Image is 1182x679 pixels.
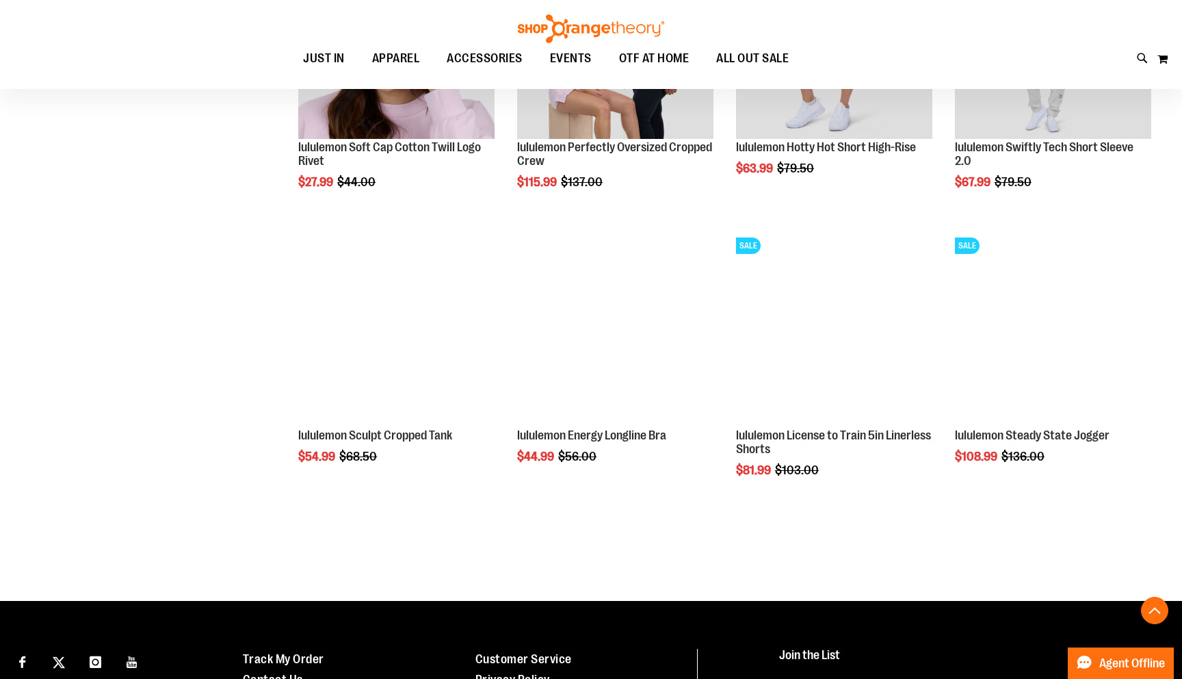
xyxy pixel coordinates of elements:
a: lululemon License to Train 5in Linerless Shorts [736,428,931,456]
button: Agent Offline [1068,648,1174,679]
span: ALL OUT SALE [716,43,789,74]
h4: Join the List [779,649,1153,674]
span: $79.50 [777,162,816,175]
img: lululemon License to Train 5in Linerless Shorts [736,231,932,427]
span: $136.00 [1001,450,1047,463]
a: lululemon Swiftly Tech Short Sleeve 2.0 [955,140,1133,168]
a: Track My Order [243,652,324,666]
img: lululemon Energy Longline Bra [517,231,713,427]
div: product [510,224,720,498]
a: lululemon License to Train 5in Linerless ShortsSALE [736,231,932,429]
button: Back To Top [1141,597,1168,624]
a: lululemon Sculpt Cropped Tank [298,428,452,442]
span: $63.99 [736,162,775,175]
span: OTF AT HOME [619,43,689,74]
span: $79.50 [995,175,1034,189]
span: $56.00 [558,450,599,463]
span: Agent Offline [1099,657,1165,670]
span: $27.99 [298,175,335,189]
div: product [291,224,501,498]
a: lululemon Steady State JoggerSALE [955,231,1151,429]
span: $44.99 [517,450,556,463]
span: $54.99 [298,450,337,463]
img: lululemon Steady State Jogger [955,231,1151,427]
a: Visit our Facebook page [10,649,34,673]
span: $68.50 [339,450,379,463]
span: $81.99 [736,463,773,477]
span: ACCESSORIES [447,43,523,74]
a: Visit our Instagram page [83,649,107,673]
div: product [729,224,939,512]
span: EVENTS [550,43,592,74]
span: $67.99 [955,175,993,189]
span: $103.00 [775,463,821,477]
span: APPAREL [372,43,420,74]
span: $108.99 [955,450,999,463]
span: $44.00 [337,175,378,189]
a: lululemon Perfectly Oversized Cropped Crew [517,140,712,168]
img: Shop Orangetheory [516,14,666,43]
span: JUST IN [303,43,345,74]
a: Visit our Youtube page [120,649,144,673]
span: SALE [955,238,980,254]
a: Customer Service [475,652,572,666]
a: lululemon Energy Longline Bra [517,231,713,429]
a: lululemon Steady State Jogger [955,428,1109,442]
a: lululemon Sculpt Cropped Tank [298,231,495,429]
div: product [948,224,1158,498]
span: SALE [736,238,761,254]
a: lululemon Hotty Hot Short High-Rise [736,140,916,154]
span: $115.99 [517,175,559,189]
span: $137.00 [561,175,605,189]
img: Twitter [53,656,65,669]
a: lululemon Energy Longline Bra [517,428,666,442]
a: Visit our X page [47,649,71,673]
a: lululemon Soft Cap Cotton Twill Logo Rivet [298,140,481,168]
img: lululemon Sculpt Cropped Tank [298,231,495,427]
